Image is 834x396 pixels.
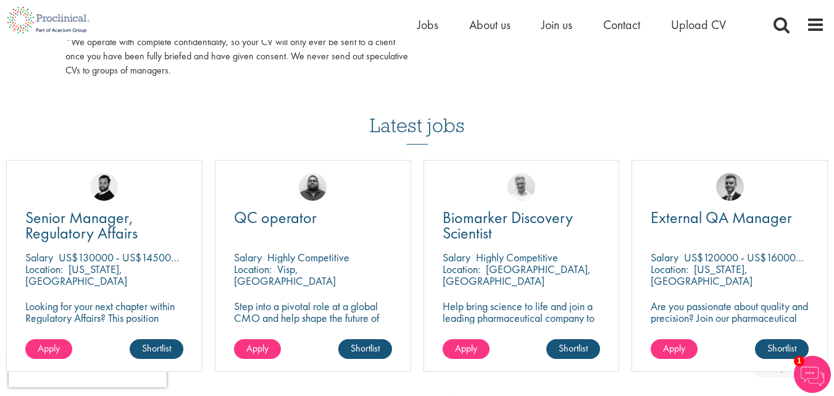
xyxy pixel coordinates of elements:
a: QC operator [234,210,392,225]
a: About us [469,17,511,33]
span: Apply [663,342,685,355]
a: Biomarker Discovery Scientist [443,210,601,241]
a: Senior Manager, Regulatory Affairs [25,210,183,241]
p: Looking for your next chapter within Regulatory Affairs? This position leading projects and worki... [25,300,183,359]
p: [US_STATE], [GEOGRAPHIC_DATA] [25,262,127,288]
a: Apply [651,339,698,359]
a: Shortlist [130,339,183,359]
span: Location: [234,262,272,276]
span: Senior Manager, Regulatory Affairs [25,207,138,243]
p: Help bring science to life and join a leading pharmaceutical company to play a key role in delive... [443,300,601,359]
span: QC operator [234,207,317,228]
a: Shortlist [546,339,600,359]
span: Location: [443,262,480,276]
span: Salary [443,250,470,264]
h3: Latest jobs [370,84,465,145]
img: Nick Walker [90,173,118,201]
span: Salary [234,250,262,264]
span: Salary [651,250,678,264]
img: Ashley Bennett [299,173,327,201]
p: Highly Competitive [267,250,349,264]
a: Shortlist [338,339,392,359]
a: Apply [234,339,281,359]
span: Apply [246,342,269,355]
p: *We operate with complete confidentiality, so your CV will only ever be sent to a client once you... [65,35,408,78]
p: Visp, [GEOGRAPHIC_DATA] [234,262,336,288]
img: Joshua Bye [507,173,535,201]
a: Jobs [417,17,438,33]
span: Apply [38,342,60,355]
span: Location: [25,262,63,276]
p: Step into a pivotal role at a global CMO and help shape the future of healthcare manufacturing. [234,300,392,335]
span: 1 [794,356,804,366]
p: Highly Competitive [476,250,558,264]
span: External QA Manager [651,207,792,228]
span: Apply [455,342,477,355]
p: Are you passionate about quality and precision? Join our pharmaceutical client and help ensure to... [651,300,809,359]
a: External QA Manager [651,210,809,225]
span: Salary [25,250,53,264]
a: Upload CV [671,17,726,33]
img: Chatbot [794,356,831,393]
p: [GEOGRAPHIC_DATA], [GEOGRAPHIC_DATA] [443,262,591,288]
a: Contact [603,17,640,33]
a: Join us [541,17,572,33]
span: Biomarker Discovery Scientist [443,207,573,243]
p: [US_STATE], [GEOGRAPHIC_DATA] [651,262,753,288]
p: US$130000 - US$145000 per annum [59,250,224,264]
a: Apply [443,339,490,359]
span: Location: [651,262,688,276]
a: Shortlist [755,339,809,359]
img: Alex Bill [716,173,744,201]
a: Apply [25,339,72,359]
